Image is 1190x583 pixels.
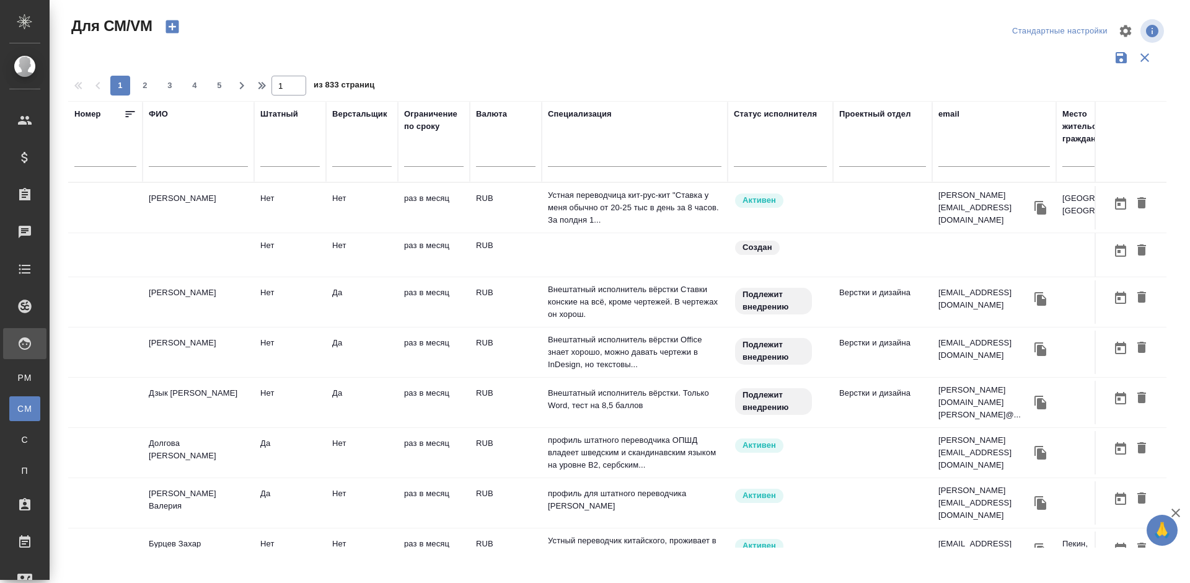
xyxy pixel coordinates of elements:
[734,387,827,416] div: Свежая кровь: на первые 3 заказа по тематике ставь редактора и фиксируй оценки
[734,192,827,209] div: Рядовой исполнитель: назначай с учетом рейтинга
[1131,387,1152,410] button: Удалить
[160,79,180,92] span: 3
[254,481,326,525] td: Да
[1110,192,1131,215] button: Открыть календарь загрузки
[839,108,911,120] div: Проектный отдел
[15,403,34,415] span: CM
[326,186,398,229] td: Нет
[143,431,254,474] td: Долгова [PERSON_NAME]
[254,233,326,277] td: Нет
[1131,538,1152,561] button: Удалить
[1031,290,1050,308] button: Скопировать
[326,431,398,474] td: Нет
[326,381,398,424] td: Да
[1110,487,1131,510] button: Открыть календарь загрузки
[743,194,776,207] p: Активен
[398,381,470,424] td: раз в месяц
[1131,437,1152,460] button: Удалить
[157,16,187,37] button: Создать
[1031,443,1050,462] button: Скопировать
[254,532,326,575] td: Нет
[254,381,326,424] td: Нет
[476,108,507,120] div: Валюта
[209,79,229,92] span: 5
[326,331,398,374] td: Да
[314,78,374,96] span: из 833 страниц
[1133,46,1157,69] button: Сбросить фильтры
[1110,538,1131,561] button: Открыть календарь загрузки
[1110,337,1131,360] button: Открыть календарь загрузки
[743,288,804,313] p: Подлежит внедрению
[143,381,254,424] td: Дзык [PERSON_NAME]
[326,532,398,575] td: Нет
[143,186,254,229] td: [PERSON_NAME]
[1062,108,1161,145] div: Место жительства(Город), гражданство
[833,331,932,374] td: Верстки и дизайна
[743,389,804,414] p: Подлежит внедрению
[938,484,1031,522] p: [PERSON_NAME][EMAIL_ADDRESS][DOMAIN_NAME]
[1031,393,1050,412] button: Скопировать
[470,280,542,324] td: RUB
[74,108,101,120] div: Номер
[135,79,155,92] span: 2
[734,108,817,120] div: Статус исполнителя
[1031,340,1050,358] button: Скопировать
[9,427,40,452] a: С
[734,337,827,366] div: Свежая кровь: на первые 3 заказа по тематике ставь редактора и фиксируй оценки
[548,189,721,226] p: Устная переводчица кит-рус-кит "Ставка у меня обычно от 20-25 тыс в день за 8 часов. За полдня 1...
[548,334,721,371] p: Внештатный исполнитель вёрстки Office знает хорошо, можно давать чертежи в InDesign, но текстовы...
[734,487,827,504] div: Рядовой исполнитель: назначай с учетом рейтинга
[833,381,932,424] td: Верстки и дизайна
[743,489,776,502] p: Активен
[1131,239,1152,262] button: Удалить
[743,439,776,452] p: Активен
[1056,186,1168,229] td: [GEOGRAPHIC_DATA], [GEOGRAPHIC_DATA]
[734,538,827,554] div: Рядовой исполнитель: назначай с учетом рейтинга
[938,287,1031,311] p: [EMAIL_ADDRESS][DOMAIN_NAME]
[470,431,542,474] td: RUB
[254,280,326,324] td: Нет
[938,337,1031,362] p: [EMAIL_ADDRESS][DOMAIN_NAME]
[143,331,254,374] td: [PERSON_NAME]
[1031,541,1050,559] button: Скопировать
[548,535,721,572] p: Устный переводчик китайского, проживает в [GEOGRAPHIC_DATA] Ставка 1500 юан/день, 250 юан/час мин...
[398,233,470,277] td: раз в месяц
[470,331,542,374] td: RUB
[15,372,34,384] span: PM
[9,365,40,390] a: PM
[743,339,804,363] p: Подлежит внедрению
[398,532,470,575] td: раз в месяц
[470,186,542,229] td: RUB
[938,384,1031,421] p: [PERSON_NAME][DOMAIN_NAME][PERSON_NAME]@...
[470,381,542,424] td: RUB
[15,434,34,446] span: С
[470,532,542,575] td: RUB
[938,538,1031,563] p: [EMAIL_ADDRESS][DOMAIN_NAME]
[143,481,254,525] td: [PERSON_NAME] Валерия
[1109,46,1133,69] button: Сохранить фильтры
[734,287,827,316] div: Свежая кровь: на первые 3 заказа по тематике ставь редактора и фиксируй оценки
[185,79,205,92] span: 4
[548,108,612,120] div: Специализация
[398,431,470,474] td: раз в месяц
[548,487,721,512] p: профиль для штатного переводчика [PERSON_NAME]
[254,431,326,474] td: Да
[404,108,464,133] div: Ограничение по сроку
[143,532,254,575] td: Бурцев Захар
[398,186,470,229] td: раз в месяц
[1031,198,1050,217] button: Скопировать
[1056,532,1168,575] td: Пекин, [GEOGRAPHIC_DATA]
[1140,19,1166,43] span: Посмотреть информацию
[548,434,721,471] p: профиль штатного переводчика ОПШД владеет шведским и скандинавским языком на уровне В2, сербским...
[1131,287,1152,309] button: Удалить
[15,465,34,477] span: П
[160,76,180,96] button: 3
[833,280,932,324] td: Верстки и дизайна
[938,189,1031,226] p: [PERSON_NAME][EMAIL_ADDRESS][DOMAIN_NAME]
[332,108,387,120] div: Верстальщик
[209,76,229,96] button: 5
[326,481,398,525] td: Нет
[326,280,398,324] td: Да
[470,481,542,525] td: RUB
[1131,192,1152,215] button: Удалить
